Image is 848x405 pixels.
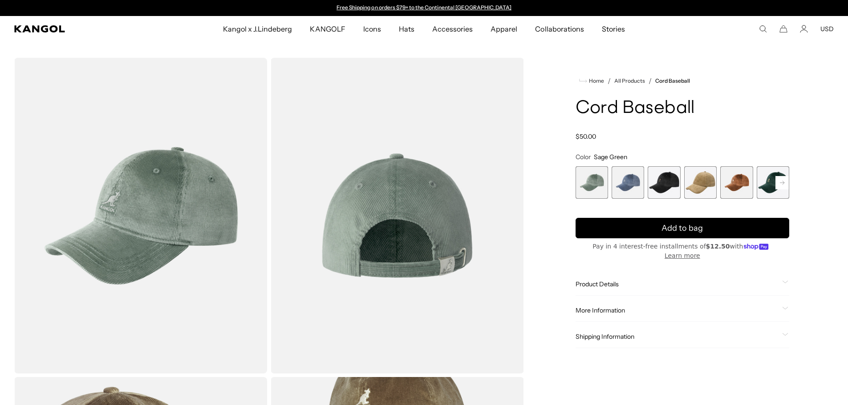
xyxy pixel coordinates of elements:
span: Hats [399,16,414,42]
span: Shipping Information [576,333,779,341]
a: Kangol [14,25,147,32]
a: Kangol x J.Lindeberg [214,16,301,42]
a: Icons [354,16,390,42]
img: color-sage-green [14,58,267,373]
span: Icons [363,16,381,42]
span: Kangol x J.Lindeberg [223,16,292,42]
button: Cart [779,25,787,33]
a: Collaborations [526,16,592,42]
div: 1 of 2 [333,4,516,12]
div: 5 of 9 [720,166,753,199]
div: 3 of 9 [648,166,680,199]
a: Stories [593,16,634,42]
span: Product Details [576,280,779,288]
span: Home [587,78,604,84]
div: 1 of 9 [576,166,608,199]
slideshow-component: Announcement bar [333,4,516,12]
span: $50.00 [576,132,596,140]
nav: breadcrumbs [576,76,789,86]
a: Cord Baseball [655,78,690,84]
h1: Cord Baseball [576,99,789,118]
div: 4 of 9 [684,166,717,199]
span: Color [576,153,591,161]
label: Forrester [757,166,789,199]
label: Beige [684,166,717,199]
summary: Search here [759,25,767,33]
a: Accessories [423,16,482,42]
label: Denim Blue [612,166,644,199]
div: Announcement [333,4,516,12]
span: More Information [576,306,779,314]
label: Black [648,166,680,199]
li: / [604,76,611,86]
div: 2 of 9 [612,166,644,199]
a: Hats [390,16,423,42]
li: / [645,76,652,86]
span: Collaborations [535,16,584,42]
span: Accessories [432,16,473,42]
span: KANGOLF [310,16,345,42]
div: 6 of 9 [757,166,789,199]
a: All Products [614,78,645,84]
span: Stories [602,16,625,42]
a: Home [579,77,604,85]
label: Wood [720,166,753,199]
img: color-sage-green [271,58,523,373]
a: Apparel [482,16,526,42]
a: KANGOLF [301,16,354,42]
a: Free Shipping on orders $79+ to the Continental [GEOGRAPHIC_DATA] [337,4,511,11]
span: Add to bag [661,222,703,234]
label: Sage Green [576,166,608,199]
span: Sage Green [594,153,627,161]
a: Account [800,25,808,33]
button: USD [820,25,834,33]
span: Apparel [491,16,517,42]
button: Add to bag [576,218,789,238]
